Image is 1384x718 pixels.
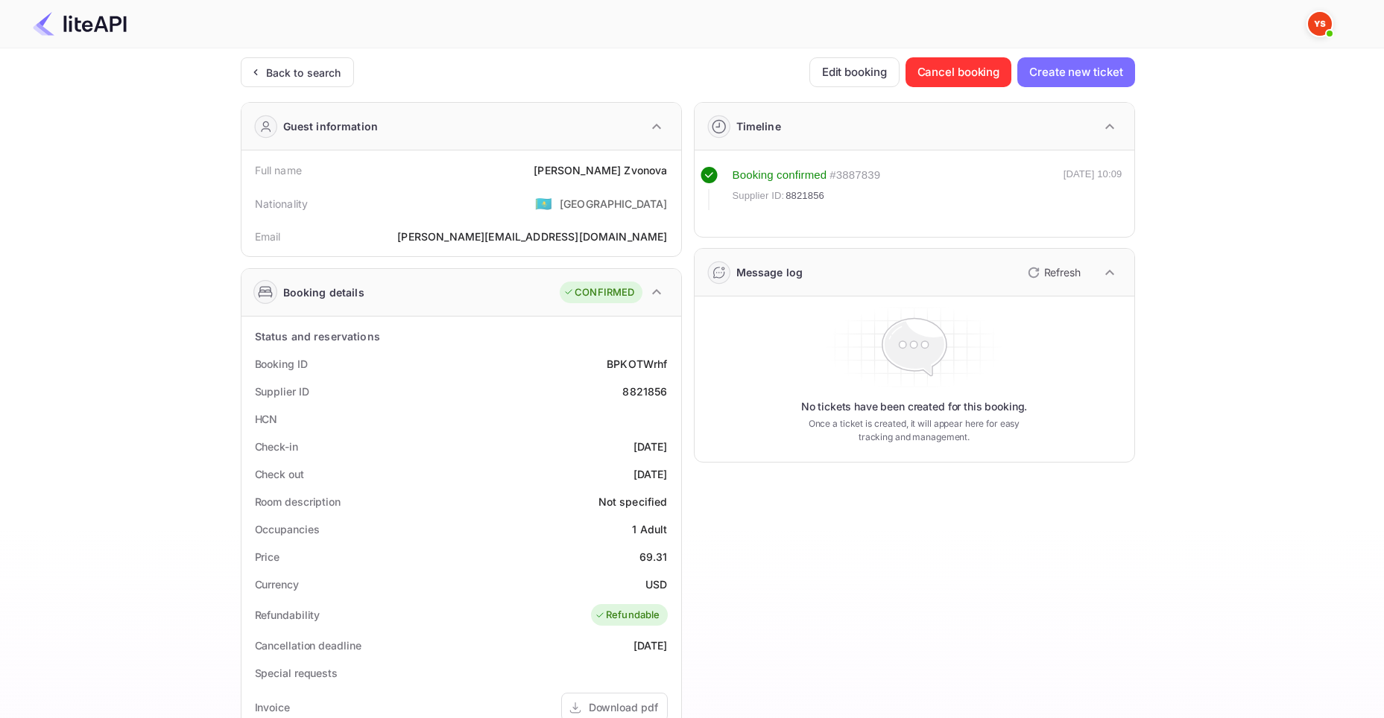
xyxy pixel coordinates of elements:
[598,494,668,509] div: Not specified
[786,188,824,203] span: 8821856
[645,576,667,592] div: USD
[1044,264,1081,280] p: Refresh
[595,608,660,623] div: Refundable
[607,356,667,372] div: BPKOTWrhf
[633,466,668,482] div: [DATE]
[633,439,668,454] div: [DATE]
[639,549,668,565] div: 69.31
[255,356,308,372] div: Booking ID
[906,57,1012,87] button: Cancel booking
[809,57,900,87] button: Edit booking
[255,196,309,212] div: Nationality
[1019,261,1087,285] button: Refresh
[33,12,127,36] img: LiteAPI Logo
[733,188,785,203] span: Supplier ID:
[560,196,668,212] div: [GEOGRAPHIC_DATA]
[255,411,278,427] div: HCN
[534,162,667,178] div: [PERSON_NAME] Zvonova
[622,384,667,399] div: 8821856
[255,665,338,681] div: Special requests
[830,167,880,184] div: # 3887839
[255,328,380,344] div: Status and reservations
[563,285,634,300] div: CONFIRMED
[1308,12,1332,36] img: Yandex Support
[736,264,803,280] div: Message log
[255,549,280,565] div: Price
[632,521,667,537] div: 1 Adult
[255,699,290,715] div: Invoice
[266,65,341,80] div: Back to search
[283,285,364,300] div: Booking details
[255,576,299,592] div: Currency
[535,190,552,217] span: United States
[801,399,1028,414] p: No tickets have been created for this booking.
[397,229,667,244] div: [PERSON_NAME][EMAIL_ADDRESS][DOMAIN_NAME]
[255,466,304,482] div: Check out
[255,521,320,537] div: Occupancies
[283,118,379,134] div: Guest information
[733,167,827,184] div: Booking confirmed
[255,638,361,653] div: Cancellation deadline
[1064,167,1122,210] div: [DATE] 10:09
[255,494,341,509] div: Room description
[255,607,320,623] div: Refundability
[633,638,668,653] div: [DATE]
[255,229,281,244] div: Email
[797,417,1032,444] p: Once a ticket is created, it will appear here for easy tracking and management.
[255,384,309,399] div: Supplier ID
[736,118,781,134] div: Timeline
[255,162,302,178] div: Full name
[255,439,298,454] div: Check-in
[1017,57,1134,87] button: Create new ticket
[589,699,658,715] div: Download pdf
